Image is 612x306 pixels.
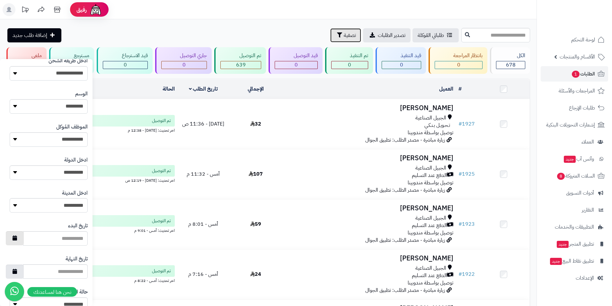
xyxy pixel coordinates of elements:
span: الأقسام والمنتجات [560,52,595,61]
div: 0 [162,61,207,69]
span: # [458,270,462,278]
a: إشعارات التحويلات البنكية [541,117,608,133]
span: توصيل بواسطة مندوبينا [408,229,453,237]
label: ادخل طريقة الشحن [49,57,88,65]
span: التطبيقات والخدمات [555,223,594,232]
span: إضافة طلب جديد [13,31,47,39]
a: المراجعات والأسئلة [541,83,608,99]
span: رفيق [76,6,87,13]
span: 0 [124,61,127,69]
a: التطبيقات والخدمات [541,219,608,235]
label: ادخل المدينة [62,189,88,197]
div: الكل [496,52,525,59]
span: الجبيل الصناعية [415,114,446,122]
a: التقارير [541,202,608,218]
span: طلباتي المُوكلة [418,31,444,39]
span: الجبيل الصناعية [415,265,446,272]
div: 639 [221,61,261,69]
span: وآتس آب [563,154,594,163]
span: جديد [550,258,562,265]
span: [DATE] - 11:36 ص [182,120,224,128]
span: الطلبات [571,69,595,78]
span: # [458,120,462,128]
div: 0 [382,61,421,69]
a: الإعدادات [541,270,608,286]
a: تصدير الطلبات [363,28,411,42]
a: العميل [439,85,453,93]
span: 107 [249,170,263,178]
a: #1923 [458,220,475,228]
span: توصيل بواسطة مندوبينا [408,129,453,136]
span: تم التوصيل [152,168,171,174]
div: تم التنفيذ [331,52,368,59]
h3: [PERSON_NAME] [284,255,453,262]
label: تاريخ البدء [68,222,88,230]
a: تحديثات المنصة [17,3,33,18]
div: 0 [103,61,147,69]
span: تصدير الطلبات [378,31,405,39]
div: 0 [435,61,483,69]
span: 678 [506,61,516,69]
span: زيارة مباشرة - مصدر الطلب: تطبيق الجوال [365,286,445,294]
a: قيد الاسترجاع 0 [95,47,154,74]
span: توصيل بواسطة مندوبينا [408,179,453,187]
span: 639 [236,61,246,69]
span: السلات المتروكة [556,171,595,180]
span: العملاء [581,137,594,146]
span: الدفع عند التسليم [412,172,447,179]
a: جاري التوصيل 0 [154,47,213,74]
div: جاري التوصيل [161,52,207,59]
a: # [458,85,462,93]
a: #1927 [458,120,475,128]
a: الإجمالي [248,85,264,93]
span: 59 [250,220,261,228]
a: أدوات التسويق [541,185,608,201]
a: إضافة طلب جديد [7,28,61,42]
h3: [PERSON_NAME] [284,205,453,212]
label: حالة الحذف [64,288,88,296]
span: الدفع عند التسليم [412,222,447,229]
a: طلباتي المُوكلة [412,28,459,42]
a: العملاء [541,134,608,150]
div: ملغي [13,52,42,59]
span: طلبات الإرجاع [569,103,595,112]
img: ai-face.png [89,3,102,16]
div: بانتظار المراجعة [435,52,483,59]
div: قيد الاسترجاع [103,52,148,59]
a: ملغي 39 [5,47,48,74]
span: جديد [557,241,569,248]
a: الحالة [163,85,175,93]
span: # [458,220,462,228]
span: 0 [457,61,460,69]
span: أمس - 11:32 م [187,170,220,178]
span: 0 [400,61,403,69]
a: #1922 [458,270,475,278]
span: تم التوصيل [152,118,171,124]
label: ادخل الدولة [64,156,88,164]
span: المراجعات والأسئلة [559,86,595,95]
span: # [458,170,462,178]
label: الوسم [75,90,88,98]
span: 1 [572,70,580,78]
span: الجبيل الصناعية [415,214,446,222]
span: 32 [250,120,261,128]
label: تاريخ النهاية [66,255,88,263]
a: تطبيق نقاط البيعجديد [541,253,608,269]
span: تم التوصيل [152,218,171,224]
div: تم التوصيل [220,52,261,59]
span: 8 [557,172,565,180]
span: أمس - 8:01 م [188,220,218,228]
button: تصفية [330,28,361,42]
a: بانتظار المراجعة 0 [427,47,489,74]
span: زيارة مباشرة - مصدر الطلب: تطبيق الجوال [365,236,445,244]
span: زيارة مباشرة - مصدر الطلب: تطبيق الجوال [365,186,445,194]
span: التقارير [582,205,594,214]
a: مسترجع 0 [48,47,96,74]
a: الطلبات1 [541,66,608,82]
div: قيد التنفيذ [382,52,421,59]
span: زيارة مباشرة - مصدر الطلب: تطبيق الجوال [365,136,445,144]
img: logo-2.png [568,5,606,18]
h3: [PERSON_NAME] [284,104,453,112]
a: لوحة التحكم [541,32,608,48]
span: تـحـويـل بـنـكـي [424,122,450,129]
